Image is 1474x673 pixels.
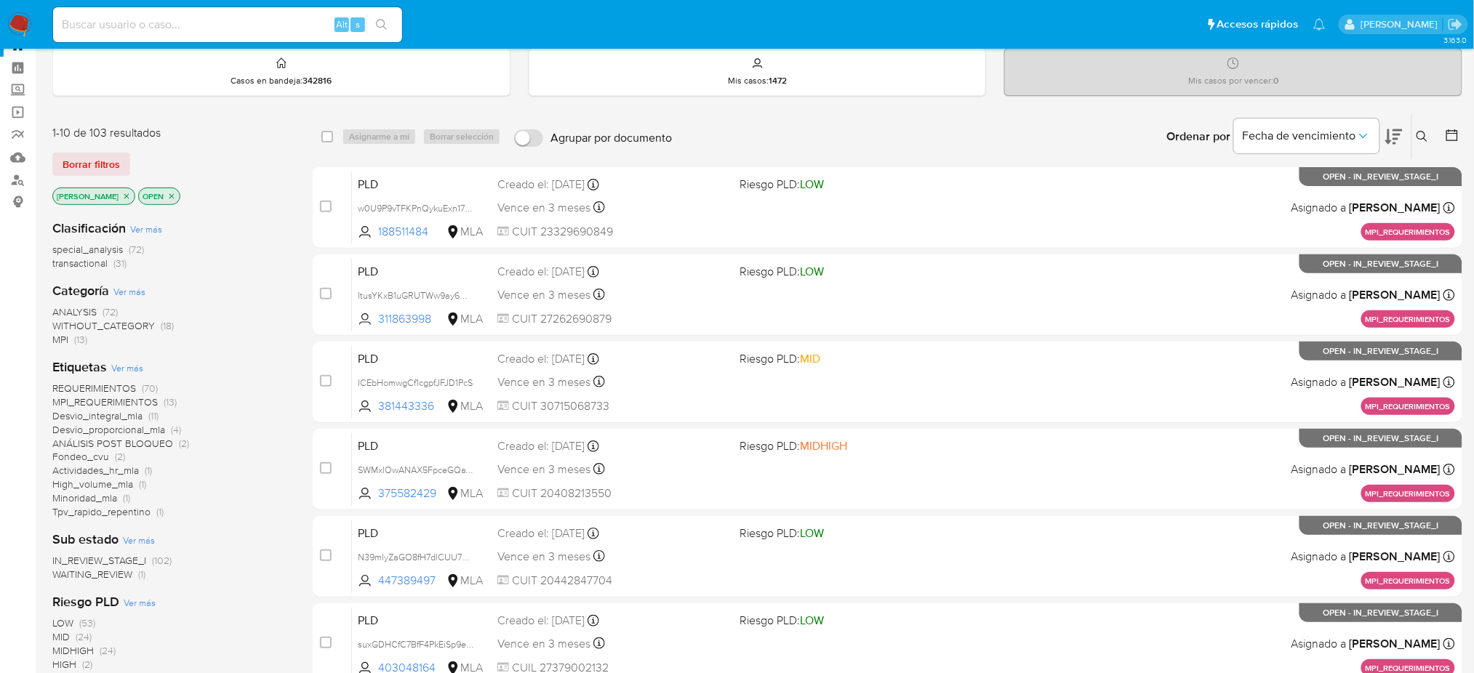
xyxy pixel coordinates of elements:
a: Salir [1448,17,1463,32]
span: Alt [336,17,348,31]
span: s [356,17,360,31]
a: Notificaciones [1313,18,1326,31]
button: search-icon [367,15,396,35]
input: Buscar usuario o caso... [53,15,402,34]
p: abril.medzovich@mercadolibre.com [1361,17,1443,31]
span: 3.163.0 [1443,34,1467,46]
span: Accesos rápidos [1217,17,1299,32]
